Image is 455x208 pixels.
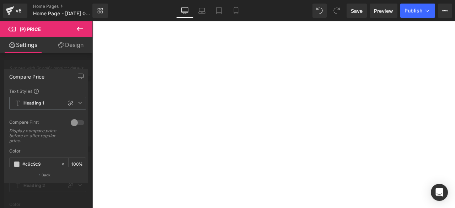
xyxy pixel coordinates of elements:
span: Save [351,7,363,15]
div: Open Intercom Messenger [431,184,448,201]
div: Compare First [9,119,64,127]
a: New Library [92,4,108,18]
div: % [69,158,86,170]
div: Compare Price [9,70,44,80]
span: Preview [374,7,393,15]
a: Laptop [193,4,210,18]
button: More [438,4,452,18]
span: (P) Price [20,26,41,32]
a: Desktop [176,4,193,18]
input: Color [22,160,57,168]
div: Display compare price before or after regular price. [9,128,63,143]
div: v6 [14,6,23,15]
a: Design [48,37,94,53]
button: Back [4,167,88,183]
a: Tablet [210,4,227,18]
button: Redo [330,4,344,18]
a: Home Pages [33,4,104,9]
a: v6 [3,4,27,18]
div: Text Styles [9,88,86,94]
a: Preview [370,4,397,18]
button: Publish [400,4,435,18]
p: Back [42,172,51,178]
div: Color [9,149,86,154]
span: Publish [405,8,422,14]
button: Undo [312,4,327,18]
span: Home Page - [DATE] 09:51:28 [33,11,91,16]
a: Mobile [227,4,245,18]
b: Heading 1 [23,100,44,106]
